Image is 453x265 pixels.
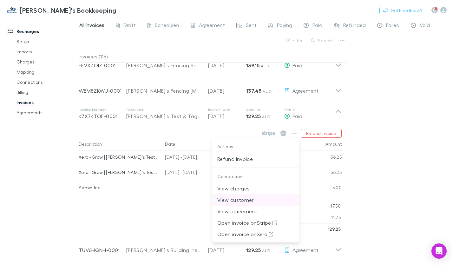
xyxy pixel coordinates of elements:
[212,230,299,236] a: Open invoice onXero
[212,153,299,165] li: Refund Invoice
[212,217,299,229] li: Open invoice onStripe
[217,230,294,238] p: Open invoice on Xero
[212,206,299,217] li: View agreement
[212,196,299,202] a: View customer
[217,155,294,163] p: Refund Invoice
[212,140,299,153] p: Actions
[212,208,299,214] a: View agreement
[217,208,294,215] p: View agreement
[212,229,299,240] li: Open invoice onXero
[217,185,294,192] p: View charges
[212,185,299,191] a: View charges
[212,183,299,194] li: View charges
[212,194,299,206] li: View customer
[212,170,299,183] p: Connections
[212,219,299,225] a: Open invoice onStripe
[217,219,294,227] p: Open invoice on Stripe
[217,196,294,204] p: View customer
[431,243,447,259] div: Open Intercom Messenger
